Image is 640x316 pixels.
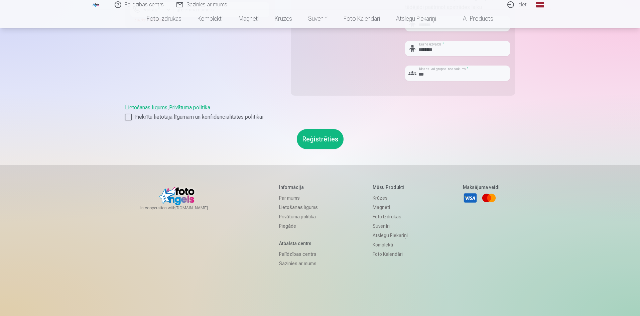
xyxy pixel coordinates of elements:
[92,3,100,7] img: /fa1
[463,191,478,205] a: Visa
[279,240,318,247] h5: Atbalsta centrs
[297,129,344,149] button: Reģistrēties
[373,212,408,221] a: Foto izdrukas
[463,184,500,191] h5: Maksājuma veidi
[139,9,189,28] a: Foto izdrukas
[279,212,318,221] a: Privātuma politika
[267,9,300,28] a: Krūzes
[279,203,318,212] a: Lietošanas līgums
[279,249,318,259] a: Palīdzības centrs
[388,9,444,28] a: Atslēgu piekariņi
[279,193,318,203] a: Par mums
[373,184,408,191] h5: Mūsu produkti
[373,203,408,212] a: Magnēti
[279,221,318,231] a: Piegāde
[125,104,167,111] a: Lietošanas līgums
[373,231,408,240] a: Atslēgu piekariņi
[373,221,408,231] a: Suvenīri
[125,113,515,121] label: Piekrītu lietotāja līgumam un konfidencialitātes politikai
[300,9,336,28] a: Suvenīri
[444,9,501,28] a: All products
[373,249,408,259] a: Foto kalendāri
[482,191,496,205] a: Mastercard
[169,104,210,111] a: Privātuma politika
[373,240,408,249] a: Komplekti
[279,184,318,191] h5: Informācija
[336,9,388,28] a: Foto kalendāri
[140,205,224,211] span: In cooperation with
[373,193,408,203] a: Krūzes
[125,104,515,121] div: ,
[189,9,231,28] a: Komplekti
[279,259,318,268] a: Sazinies ar mums
[231,9,267,28] a: Magnēti
[175,205,224,211] a: [DOMAIN_NAME]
